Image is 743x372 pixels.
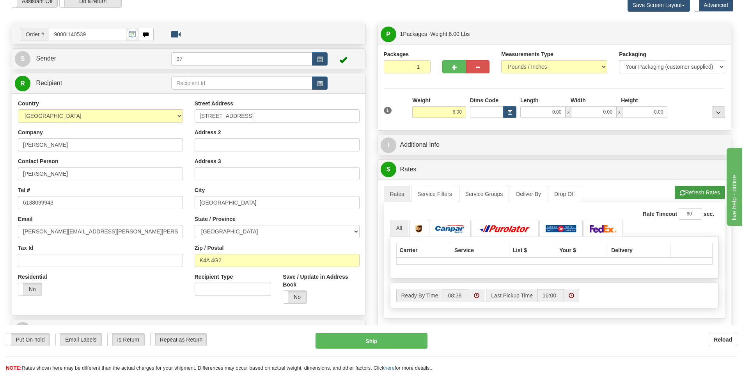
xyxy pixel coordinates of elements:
[486,289,537,302] label: Last Pickup Time
[435,225,465,233] img: Canpar
[6,365,21,371] span: NOTE:
[18,283,42,295] label: No
[15,51,171,67] a: S Sender
[571,96,586,104] label: Width
[381,26,729,42] a: P 1Packages -Weight:6.00 Lbs
[478,225,532,233] img: Purolator
[459,186,509,202] a: Service Groups
[621,96,638,104] label: Height
[675,186,725,199] button: Refresh Rates
[195,109,360,123] input: Enter a location
[449,31,459,37] span: 6.00
[384,50,409,58] label: Packages
[619,50,646,58] label: Packaging
[15,75,154,91] a: R Recipient
[195,273,233,281] label: Recipient Type
[195,100,233,107] label: Street Address
[15,76,30,91] span: R
[712,106,725,118] div: ...
[510,186,547,202] a: Deliver By
[725,146,742,226] iframe: chat widget
[316,333,427,349] button: Ship
[6,5,72,14] div: live help - online
[643,210,677,218] label: Rate Timeout
[126,28,138,40] img: API
[520,96,539,104] label: Length
[56,333,101,346] label: Email Labels
[18,186,30,194] label: Tel #
[381,137,396,153] span: I
[546,225,576,233] img: Canada Post
[617,106,622,118] span: x
[36,80,62,86] span: Recipient
[385,365,395,371] a: here
[509,243,556,258] th: List $
[461,31,470,37] span: Lbs
[15,51,30,67] span: S
[384,186,411,202] a: Rates
[704,210,714,218] label: sec.
[396,243,451,258] th: Carrier
[381,162,396,177] span: $
[195,186,205,194] label: City
[590,225,617,233] img: FedEx Express®
[151,333,206,346] label: Repeat as Return
[171,77,312,90] input: Recipient Id
[608,243,670,258] th: Delivery
[566,106,571,118] span: x
[6,333,50,346] label: Put On hold
[18,100,39,107] label: Country
[548,186,581,202] a: Drop Off
[390,220,409,236] a: All
[470,96,498,104] label: Dims Code
[36,55,56,62] span: Sender
[556,243,608,258] th: Your $
[171,52,312,66] input: Sender Id
[195,244,224,252] label: Zip / Postal
[283,291,307,303] label: No
[381,137,729,153] a: IAdditional Info
[381,27,396,42] span: P
[412,96,430,104] label: Weight
[451,243,509,258] th: Service
[396,289,443,302] label: Ready By Time
[415,225,422,233] img: UPS
[18,128,43,136] label: Company
[430,31,470,37] span: Weight:
[195,215,236,223] label: State / Province
[18,215,32,223] label: Email
[714,336,732,343] b: Reload
[501,50,553,58] label: Measurements Type
[411,186,458,202] a: Service Filters
[195,157,221,165] label: Address 3
[18,244,33,252] label: Tax Id
[18,273,47,281] label: Residential
[21,28,49,41] span: Order #
[400,31,403,37] span: 1
[15,322,30,338] span: @
[400,26,470,42] span: Packages -
[108,333,144,346] label: Is Return
[381,162,729,178] a: $Rates
[195,128,221,136] label: Address 2
[18,157,58,165] label: Contact Person
[15,322,363,338] a: @ eAlerts
[283,273,359,288] label: Save / Update in Address Book
[384,107,392,114] span: 1
[709,333,737,346] button: Reload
